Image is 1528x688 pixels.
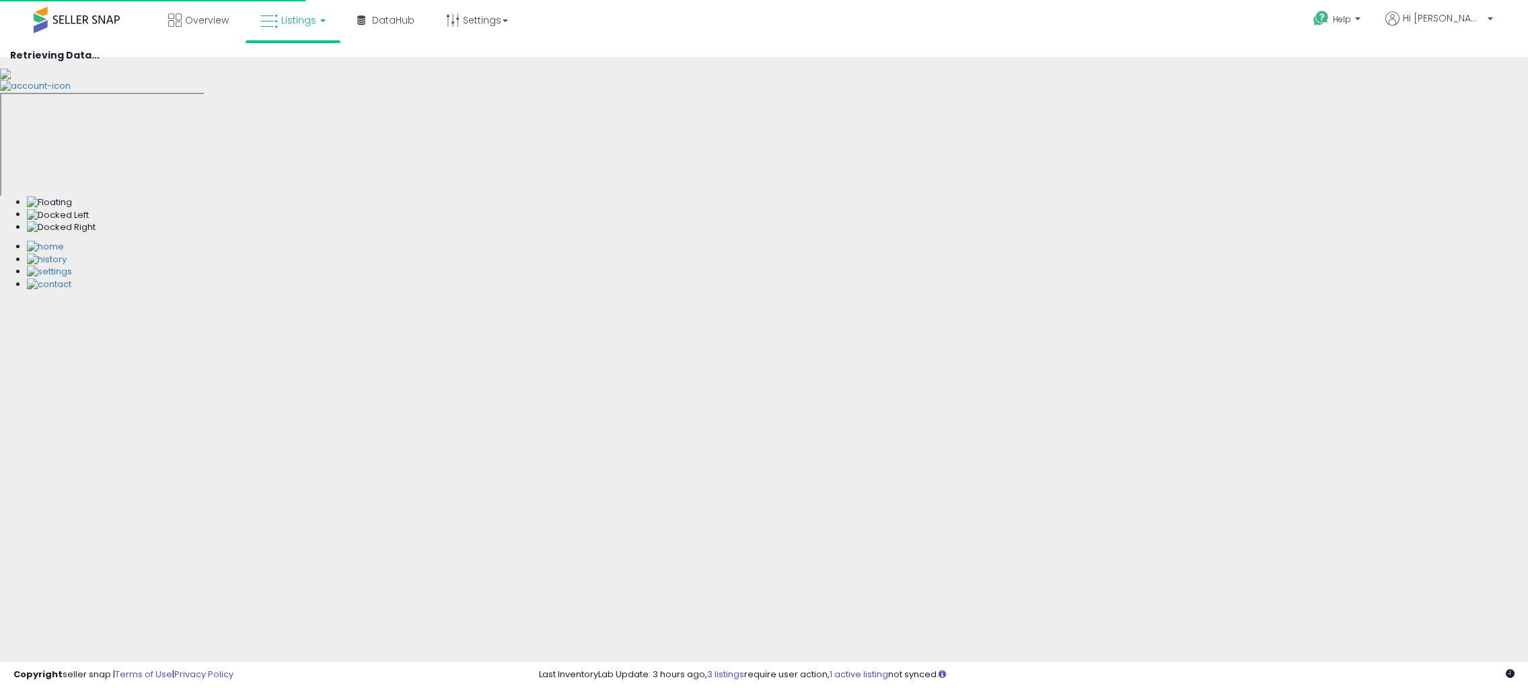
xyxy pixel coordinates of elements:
[1333,13,1351,25] span: Help
[27,221,96,234] img: Docked Right
[27,241,64,254] img: Home
[1385,11,1493,42] a: Hi [PERSON_NAME]
[27,209,89,222] img: Docked Left
[27,266,72,278] img: Settings
[185,13,229,27] span: Overview
[1313,10,1330,27] i: Get Help
[372,13,414,27] span: DataHub
[27,254,67,266] img: History
[27,278,71,291] img: Contact
[10,50,1518,61] h4: Retrieving Data...
[27,196,72,209] img: Floating
[281,13,316,27] span: Listings
[1403,11,1484,25] span: Hi [PERSON_NAME]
